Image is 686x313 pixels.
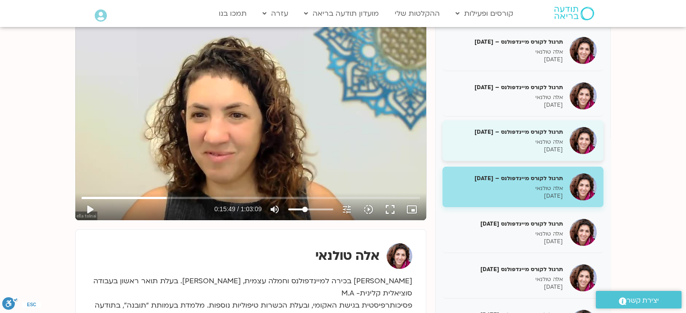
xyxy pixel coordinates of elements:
[449,265,563,273] h5: תרגול לקורס מיינדפולנס [DATE]
[626,295,659,307] span: יצירת קשר
[449,83,563,91] h5: תרגול לקורס מיינדפולנס – [DATE]
[570,219,597,246] img: תרגול לקורס מיינדפולנס 20.7.25
[449,283,563,291] p: [DATE]
[449,276,563,283] p: אלה טולנאי
[449,146,563,154] p: [DATE]
[570,264,597,291] img: תרגול לקורס מיינדפולנס 27.7.25
[449,101,563,109] p: [DATE]
[449,185,563,192] p: אלה טולנאי
[554,7,594,20] img: תודעה בריאה
[214,5,251,22] a: תמכו בנו
[451,5,518,22] a: קורסים ופעילות
[449,192,563,200] p: [DATE]
[449,128,563,136] h5: תרגול לקורס מיינדפולנס – [DATE]
[449,230,563,238] p: אלה טולנאי
[570,173,597,200] img: תרגול לקורס מיינדפולנס – 13/7/25
[449,48,563,56] p: אלה טולנאי
[570,82,597,109] img: תרגול לקורס מיינדפולנס – 29/06/25
[299,5,383,22] a: מועדון תודעה בריאה
[315,247,380,264] strong: אלה טולנאי
[449,38,563,46] h5: תרגול לקורס מיינדפולנס – [DATE]
[449,238,563,245] p: [DATE]
[570,127,597,154] img: תרגול לקורס מיינדפולנס – 6/7/25
[387,243,412,269] img: אלה טולנאי
[390,5,444,22] a: ההקלטות שלי
[258,5,293,22] a: עזרה
[449,174,563,182] h5: תרגול לקורס מיינדפולנס – [DATE]
[449,220,563,228] h5: תרגול לקורס מיינדפולנס [DATE]
[449,56,563,64] p: [DATE]
[449,94,563,101] p: אלה טולנאי
[570,37,597,64] img: תרגול לקורס מיינדפולנס – 22/6/25
[449,138,563,146] p: אלה טולנאי
[596,291,681,308] a: יצירת קשר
